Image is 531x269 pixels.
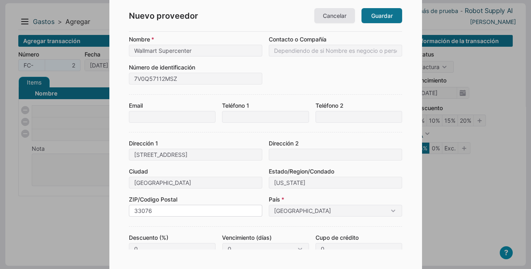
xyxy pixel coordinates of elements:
[129,63,262,72] label: Número de identificación
[129,195,262,204] label: ZIP/Codigo Postal
[129,167,262,176] label: Ciudad
[222,101,309,123] label: Teléfono 1
[129,35,262,43] label: Nombre
[361,8,402,23] a: Guardar
[316,111,402,123] input: Teléfono 2
[129,101,215,123] label: Email
[129,243,215,255] input: Descuento (%)
[222,233,309,242] label: Vencimiento (días)
[222,111,309,123] input: Teléfono 1
[269,35,402,43] label: Contacto o Compañía
[269,195,402,204] label: País
[269,167,402,176] label: Estado/Region/Condado
[316,233,402,242] label: Cupo de crédito
[129,111,215,123] input: Email
[129,233,215,255] label: Descuento (%)
[316,101,402,123] label: Teléfono 2
[269,45,402,56] input: Dependiendo de si Nombre es negocio o persona
[269,139,402,148] label: Dirección 2
[129,11,198,21] span: Nuevo proveedor
[129,139,262,148] label: Dirección 1
[314,8,355,23] a: Cancelar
